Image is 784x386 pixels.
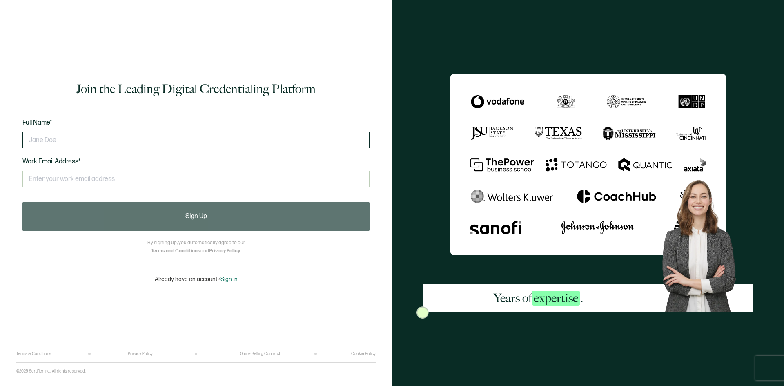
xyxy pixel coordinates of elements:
[494,290,583,306] h2: Years of .
[22,119,52,127] span: Full Name*
[128,351,153,356] a: Privacy Policy
[76,81,316,97] h1: Join the Leading Digital Credentialing Platform
[16,369,86,374] p: ©2025 Sertifier Inc.. All rights reserved.
[22,171,370,187] input: Enter your work email address
[220,276,238,283] span: Sign In
[240,351,280,356] a: Online Selling Contract
[416,306,429,319] img: Sertifier Signup
[155,276,238,283] p: Already have an account?
[450,74,726,255] img: Sertifier Signup - Years of <span class="strong-h">expertise</span>.
[16,351,51,356] a: Terms & Conditions
[654,173,753,312] img: Sertifier Signup - Years of <span class="strong-h">expertise</span>. Hero
[209,248,240,254] a: Privacy Policy
[22,132,370,148] input: Jane Doe
[22,202,370,231] button: Sign Up
[185,213,207,220] span: Sign Up
[22,158,81,165] span: Work Email Address*
[532,291,580,306] span: expertise
[147,239,245,255] p: By signing up, you automatically agree to our and .
[351,351,376,356] a: Cookie Policy
[151,248,200,254] a: Terms and Conditions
